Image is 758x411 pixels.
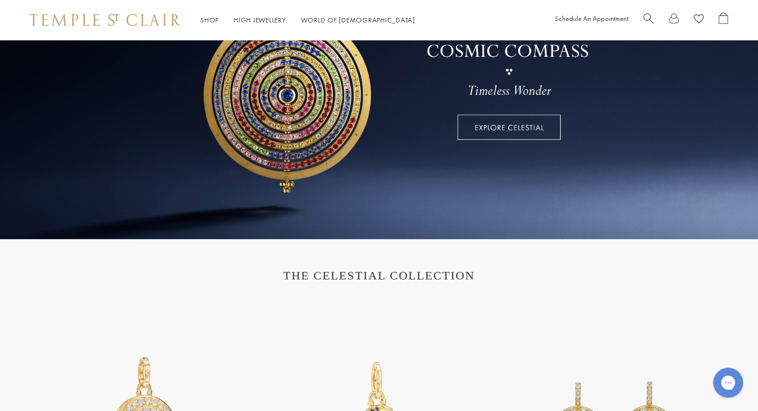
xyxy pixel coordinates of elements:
a: View Wishlist [694,12,704,28]
nav: Main navigation [200,14,415,26]
a: ShopShop [200,15,219,24]
a: Open Shopping Bag [719,12,728,28]
a: High JewelleryHigh Jewellery [234,15,286,24]
h1: THE CELESTIAL COLLECTION [40,269,718,282]
a: Search [643,12,654,28]
a: World of [DEMOGRAPHIC_DATA]World of [DEMOGRAPHIC_DATA] [301,15,415,24]
a: Schedule An Appointment [555,14,628,23]
img: Temple St. Clair [30,14,180,26]
iframe: Gorgias live chat messenger [708,364,748,401]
